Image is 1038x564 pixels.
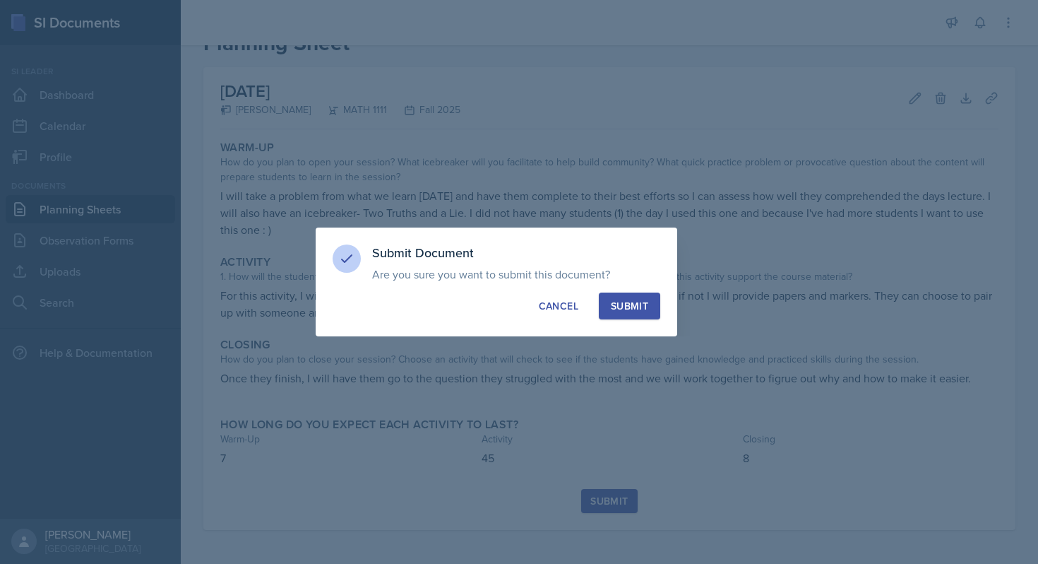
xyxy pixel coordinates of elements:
button: Submit [599,293,660,319]
div: Submit [611,299,648,313]
h3: Submit Document [372,245,660,262]
p: Are you sure you want to submit this document? [372,267,660,281]
button: Cancel [527,293,590,319]
div: Cancel [539,299,578,313]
